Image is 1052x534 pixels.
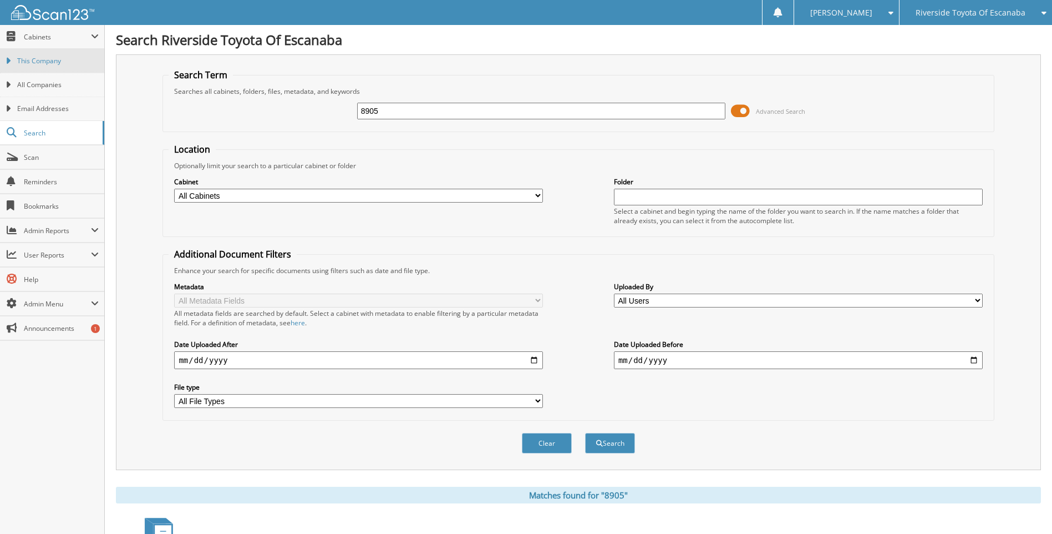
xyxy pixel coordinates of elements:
input: start [174,351,543,369]
span: Reminders [24,177,99,187]
span: Email Addresses [17,104,99,114]
span: Admin Reports [24,226,91,235]
label: Date Uploaded Before [614,340,983,349]
span: This Company [17,56,99,66]
legend: Additional Document Filters [169,248,297,260]
span: Advanced Search [756,107,805,115]
label: Date Uploaded After [174,340,543,349]
label: Uploaded By [614,282,983,291]
img: scan123-logo-white.svg [11,5,94,20]
div: 1 [91,324,100,333]
label: File type [174,382,543,392]
div: Optionally limit your search to a particular cabinet or folder [169,161,988,170]
legend: Location [169,143,216,155]
span: Help [24,275,99,284]
span: Bookmarks [24,201,99,211]
span: Scan [24,153,99,162]
label: Cabinet [174,177,543,187]
a: here [291,318,305,328]
input: end [614,351,983,369]
span: Admin Menu [24,299,91,309]
div: Matches found for "8905" [116,487,1041,503]
div: Select a cabinet and begin typing the name of the folder you want to search in. If the name match... [614,206,983,225]
span: Search [24,128,97,138]
label: Folder [614,177,983,187]
button: Search [585,433,635,454]
div: All metadata fields are searched by default. Select a cabinet with metadata to enable filtering b... [174,309,543,328]
div: Searches all cabinets, folders, files, metadata, and keywords [169,87,988,96]
h1: Search Riverside Toyota Of Escanaba [116,31,1041,49]
span: Announcements [24,324,99,333]
span: Cabinets [24,32,91,42]
span: [PERSON_NAME] [810,9,872,16]
span: User Reports [24,250,91,260]
span: All Companies [17,80,99,90]
div: Enhance your search for specific documents using filters such as date and file type. [169,266,988,275]
legend: Search Term [169,69,233,81]
span: Riverside Toyota Of Escanaba [916,9,1025,16]
button: Clear [522,433,572,454]
label: Metadata [174,282,543,291]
